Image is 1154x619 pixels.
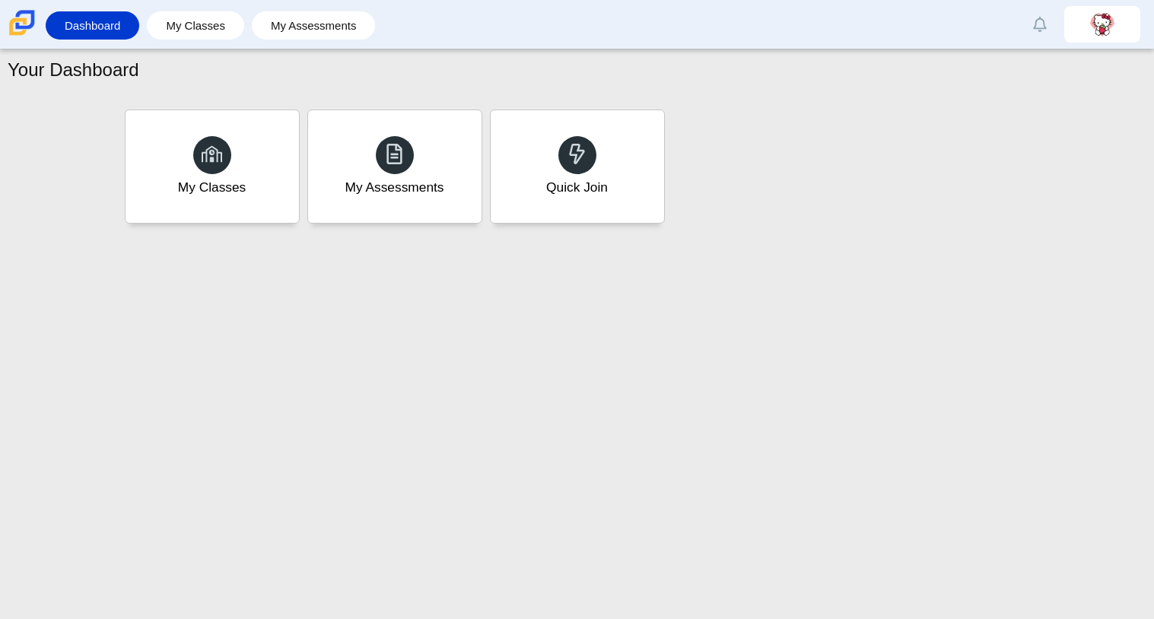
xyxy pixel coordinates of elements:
div: My Assessments [345,178,444,197]
img: jennifer.moreno.rZb4cN [1090,12,1114,37]
a: My Classes [154,11,237,40]
a: My Classes [125,110,300,224]
a: My Assessments [307,110,482,224]
a: Dashboard [53,11,132,40]
div: Quick Join [546,178,608,197]
h1: Your Dashboard [8,57,139,83]
div: My Classes [178,178,246,197]
a: Alerts [1023,8,1057,41]
a: My Assessments [259,11,368,40]
a: jennifer.moreno.rZb4cN [1064,6,1140,43]
a: Quick Join [490,110,665,224]
img: Carmen School of Science & Technology [6,7,38,39]
a: Carmen School of Science & Technology [6,28,38,41]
